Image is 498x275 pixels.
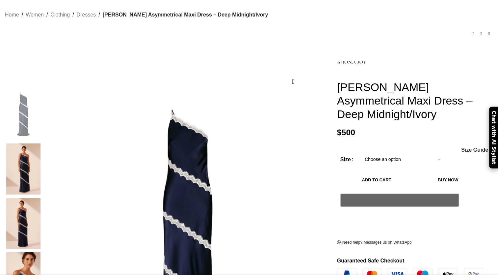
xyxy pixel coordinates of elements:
[340,155,353,164] label: Size
[339,210,460,226] iframe: Secure express checkout frame
[461,147,488,153] a: Size Guide
[469,30,477,38] a: Previous product
[103,11,268,19] span: [PERSON_NAME] Asymmetrical Maxi Dress – Deep Midnight/Ivory
[26,11,44,19] a: Women
[337,128,355,137] bdi: 500
[340,194,459,207] button: Pay with GPay
[5,11,19,19] a: Home
[485,30,493,38] a: Next product
[340,173,413,187] button: Add to cart
[77,11,96,19] a: Dresses
[337,128,342,137] span: $
[337,80,493,121] h1: [PERSON_NAME] Asymmetrical Maxi Dress – Deep Midnight/Ivory
[416,173,480,187] button: Buy now
[337,258,405,263] strong: Guaranteed Safe Checkout
[337,240,412,245] a: Need help? Messages us on WhatsApp
[3,143,43,195] img: Shona Joy Dresses
[3,89,43,140] img: Camille Lace Asymmetrical Maxi Dress - Deep Midnight/Ivory
[50,11,70,19] a: Clothing
[3,198,43,249] img: Shona Joy Dresses
[337,47,367,77] img: Shona Joy
[5,11,268,19] nav: Breadcrumb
